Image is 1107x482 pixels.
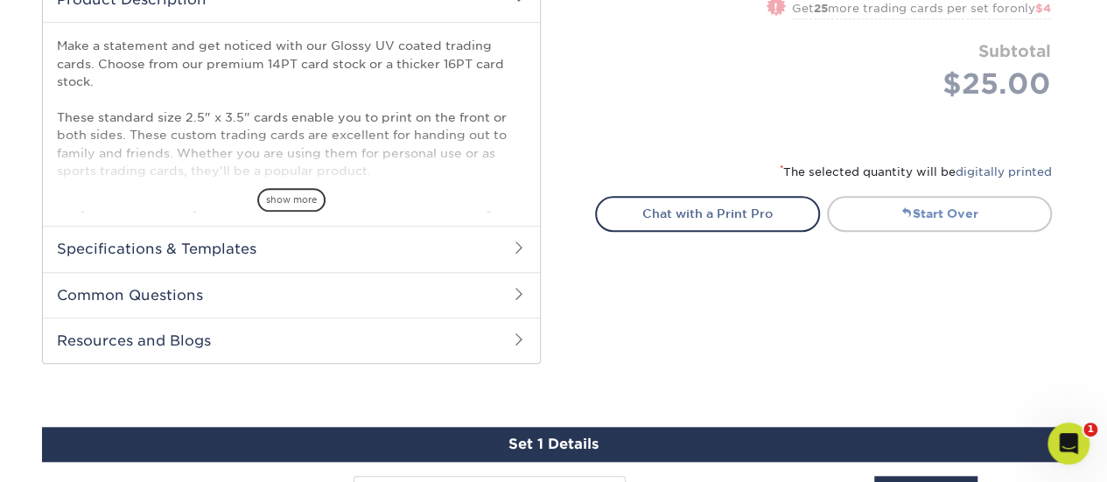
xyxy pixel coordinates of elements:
iframe: Intercom live chat [1047,423,1089,465]
h2: Common Questions [43,272,540,318]
p: Make a statement and get noticed with our Glossy UV coated trading cards. Choose from our premium... [57,37,526,251]
h2: Resources and Blogs [43,318,540,363]
iframe: Google Customer Reviews [4,429,149,476]
a: Start Over [827,196,1052,231]
a: Chat with a Print Pro [595,196,820,231]
span: show more [257,188,326,212]
div: Set 1 Details [42,427,1066,462]
span: 1 [1083,423,1097,437]
a: digitally printed [956,165,1052,178]
h2: Specifications & Templates [43,226,540,271]
small: The selected quantity will be [780,165,1052,178]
